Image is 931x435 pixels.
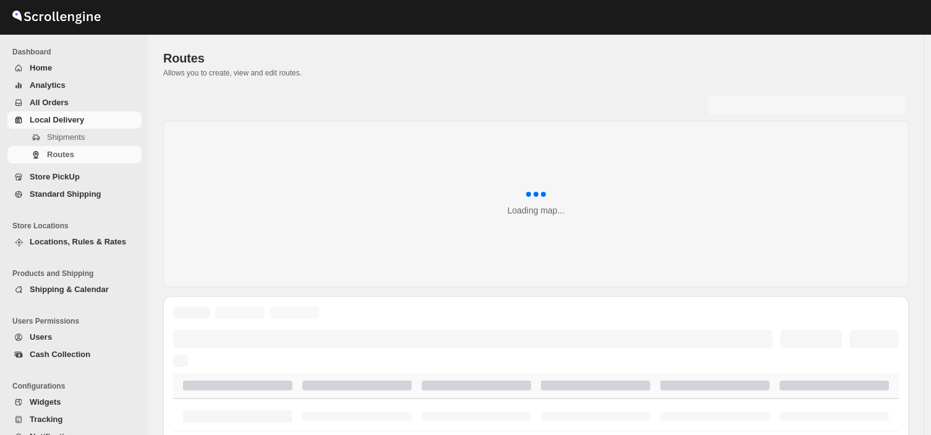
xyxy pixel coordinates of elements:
button: Shipments [7,129,142,146]
span: Analytics [30,80,66,90]
span: Widgets [30,397,61,407]
span: Standard Shipping [30,189,101,199]
span: Shipments [47,132,85,142]
button: Users [7,329,142,346]
span: Store PickUp [30,172,80,181]
span: Locations, Rules & Rates [30,237,126,246]
span: Shipping & Calendar [30,285,109,294]
span: Routes [163,51,205,65]
span: Cash Collection [30,350,90,359]
p: Allows you to create, view and edit routes. [163,68,909,78]
span: Local Delivery [30,115,84,124]
button: Analytics [7,77,142,94]
span: Products and Shipping [12,269,142,278]
span: Tracking [30,415,62,424]
button: Cash Collection [7,346,142,363]
button: Routes [7,146,142,163]
span: Dashboard [12,47,142,57]
button: Widgets [7,394,142,411]
span: Configurations [12,381,142,391]
span: All Orders [30,98,69,107]
button: Locations, Rules & Rates [7,233,142,251]
button: All Orders [7,94,142,111]
span: Users [30,332,52,342]
button: Tracking [7,411,142,428]
button: Home [7,59,142,77]
button: Shipping & Calendar [7,281,142,298]
span: Home [30,63,52,72]
span: Users Permissions [12,316,142,326]
div: Loading map... [508,204,565,217]
span: Routes [47,150,74,159]
span: Store Locations [12,221,142,231]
